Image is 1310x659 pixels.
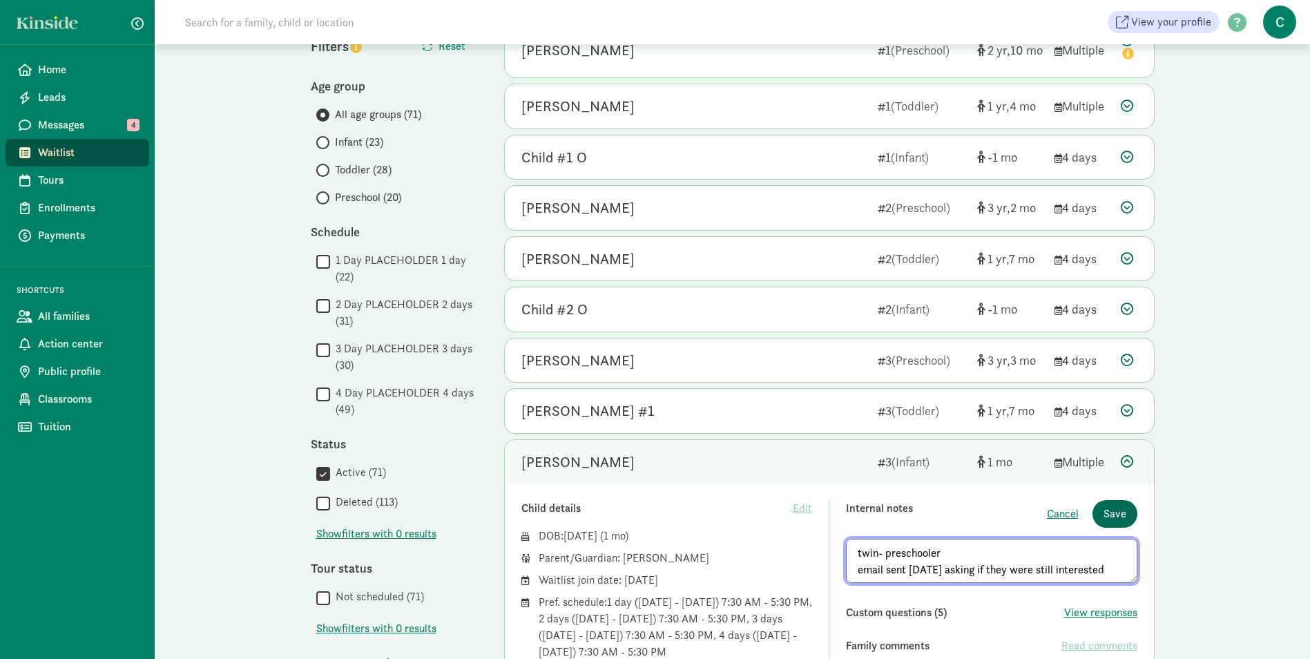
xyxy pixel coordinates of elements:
[988,301,1017,317] span: -1
[6,303,149,330] a: All families
[988,200,1010,216] span: 3
[316,526,436,542] button: Showfilters with 0 results
[38,172,138,189] span: Tours
[521,350,635,372] div: Katherine Presley
[977,148,1043,166] div: [object Object]
[6,358,149,385] a: Public profile
[311,77,476,95] div: Age group
[38,61,138,78] span: Home
[335,106,421,123] span: All age groups (71)
[521,95,635,117] div: Wesley Weinberger
[539,528,813,544] div: DOB: ( )
[891,42,950,58] span: (Preschool)
[6,166,149,194] a: Tours
[1054,198,1110,217] div: 4 days
[878,300,966,318] div: 2
[177,8,564,36] input: Search for a family, child or location
[878,452,966,471] div: 3
[1054,41,1110,59] div: Multiple
[330,464,386,481] label: Active (71)
[891,149,929,165] span: (Infant)
[1064,604,1137,621] button: View responses
[878,41,966,59] div: 1
[846,638,1061,654] div: Family comments
[335,134,383,151] span: Infant (23)
[1010,200,1036,216] span: 2
[878,148,966,166] div: 1
[988,42,1010,58] span: 2
[892,301,929,317] span: (Infant)
[1054,148,1110,166] div: 4 days
[977,351,1043,370] div: [object Object]
[335,162,392,178] span: Toddler (28)
[1104,506,1126,522] span: Save
[330,494,398,510] label: Deleted (113)
[892,454,929,470] span: (Infant)
[988,454,1012,470] span: 1
[6,222,149,249] a: Payments
[1054,452,1110,471] div: Multiple
[878,401,966,420] div: 3
[1054,351,1110,370] div: 4 days
[521,248,635,270] div: Luna Skelly
[127,119,139,131] span: 4
[330,341,476,374] label: 3 Day PLACEHOLDER 3 days (30)
[892,352,950,368] span: (Preschool)
[1092,500,1137,528] button: Save
[6,194,149,222] a: Enrollments
[988,98,1010,114] span: 1
[564,528,597,543] span: [DATE]
[892,251,939,267] span: (Toddler)
[891,98,938,114] span: (Toddler)
[316,620,436,637] span: Show filters with 0 results
[311,434,476,453] div: Status
[38,419,138,435] span: Tuition
[1054,97,1110,115] div: Multiple
[311,36,394,57] div: Filters
[1010,42,1043,58] span: 10
[38,391,138,408] span: Classrooms
[988,403,1009,419] span: 1
[878,351,966,370] div: 3
[6,84,149,111] a: Leads
[1047,506,1079,522] button: Cancel
[988,251,1009,267] span: 1
[330,385,476,418] label: 4 Day PLACEHOLDER 4 days (49)
[1241,593,1310,659] iframe: Chat Widget
[38,89,138,106] span: Leads
[38,144,138,161] span: Waitlist
[38,308,138,325] span: All families
[977,41,1043,59] div: [object Object]
[521,500,793,517] div: Child details
[1010,98,1036,114] span: 4
[1010,352,1036,368] span: 3
[539,550,813,566] div: Parent/Guardian: [PERSON_NAME]
[892,200,950,216] span: (Preschool)
[892,403,939,419] span: (Toddler)
[1054,249,1110,268] div: 4 days
[6,56,149,84] a: Home
[1061,638,1137,654] span: Read comments
[977,452,1043,471] div: [object Object]
[521,197,635,219] div: Elliana Miller
[988,149,1017,165] span: -1
[539,572,813,589] div: Waitlist join date: [DATE]
[521,146,587,169] div: Child #1 O
[6,330,149,358] a: Action center
[988,352,1010,368] span: 3
[604,528,625,543] span: 1
[316,620,436,637] button: Showfilters with 0 results
[311,559,476,577] div: Tour status
[1108,11,1220,33] a: View your profile
[793,500,812,517] span: Edit
[977,300,1043,318] div: [object Object]
[411,32,476,60] button: Reset
[1131,14,1211,30] span: View your profile
[6,139,149,166] a: Waitlist
[1009,403,1034,419] span: 7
